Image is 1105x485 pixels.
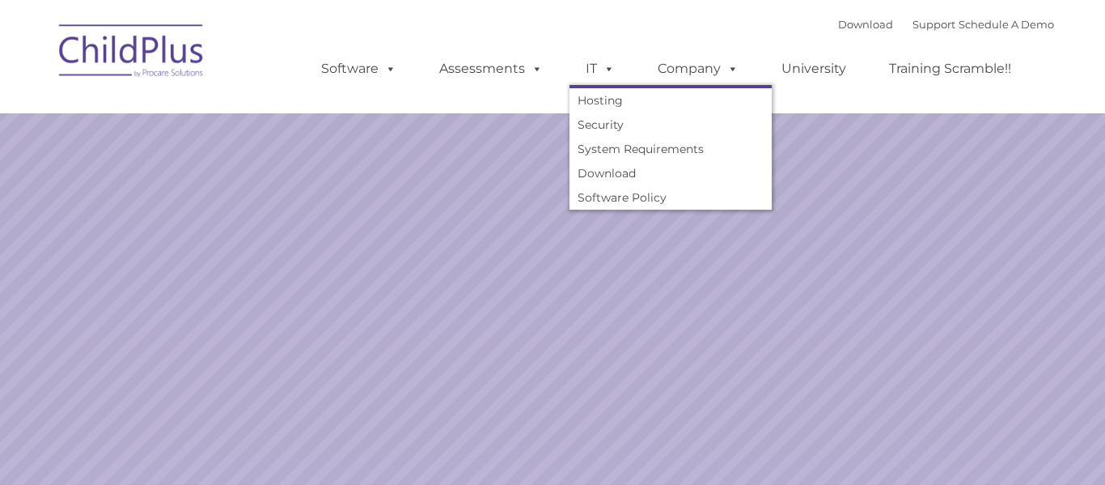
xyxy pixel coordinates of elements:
a: Security [569,113,772,137]
img: ChildPlus by Procare Solutions [51,13,213,94]
a: Download [838,18,893,31]
a: IT [569,53,631,85]
a: Hosting [569,88,772,113]
a: System Requirements [569,137,772,161]
a: Assessments [423,53,559,85]
a: Support [912,18,955,31]
font: | [838,18,1054,31]
a: Software Policy [569,185,772,210]
a: Download [569,161,772,185]
a: University [765,53,862,85]
a: Company [641,53,755,85]
a: Training Scramble!! [873,53,1027,85]
a: Schedule A Demo [959,18,1054,31]
a: Software [305,53,413,85]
